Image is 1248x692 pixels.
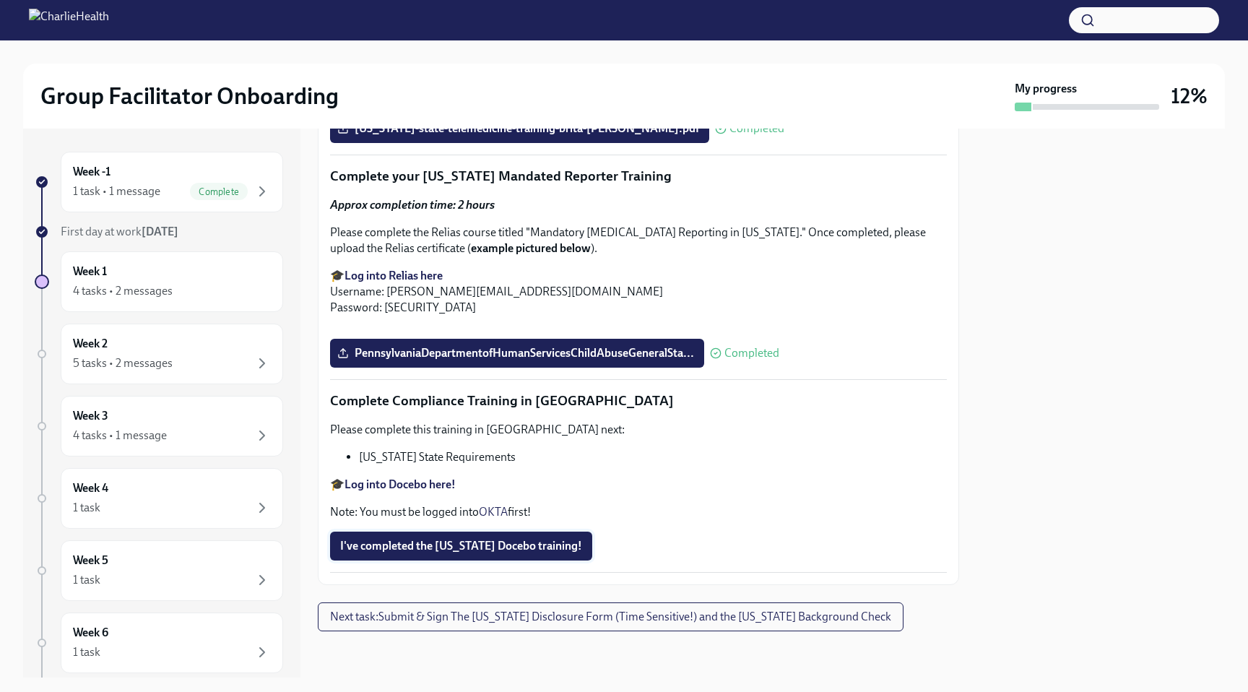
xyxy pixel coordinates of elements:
div: 4 tasks • 2 messages [73,283,173,299]
a: Week 14 tasks • 2 messages [35,251,283,312]
h6: Week 3 [73,408,108,424]
h3: 12% [1171,83,1208,109]
li: [US_STATE] State Requirements [359,449,947,465]
h2: Group Facilitator Onboarding [40,82,339,111]
button: I've completed the [US_STATE] Docebo training! [330,532,592,561]
p: Note: You must be logged into first! [330,504,947,520]
p: Complete Compliance Training in [GEOGRAPHIC_DATA] [330,392,947,410]
strong: My progress [1015,81,1077,97]
label: [US_STATE]-state-telemedicine-training-brita-[PERSON_NAME].pdf [330,114,709,143]
strong: Approx completion time: 2 hours [330,198,495,212]
a: Week 25 tasks • 2 messages [35,324,283,384]
a: Log into Docebo here! [344,477,456,491]
div: 1 task [73,572,100,588]
strong: example pictured below [471,241,591,255]
span: Completed [729,123,784,134]
span: Next task : Submit & Sign The [US_STATE] Disclosure Form (Time Sensitive!) and the [US_STATE] Bac... [330,610,891,624]
h6: Week 1 [73,264,107,280]
span: I've completed the [US_STATE] Docebo training! [340,539,582,553]
h6: Week -1 [73,164,110,180]
p: Please complete this training in [GEOGRAPHIC_DATA] next: [330,422,947,438]
p: Complete your [US_STATE] Mandated Reporter Training [330,167,947,186]
p: 🎓 Username: [PERSON_NAME][EMAIL_ADDRESS][DOMAIN_NAME] Password: [SECURITY_DATA] [330,268,947,316]
div: 1 task [73,500,100,516]
a: Week -11 task • 1 messageComplete [35,152,283,212]
p: Please complete the Relias course titled "Mandatory [MEDICAL_DATA] Reporting in [US_STATE]." Once... [330,225,947,256]
a: Week 34 tasks • 1 message [35,396,283,457]
a: Week 61 task [35,613,283,673]
a: Log into Relias here [344,269,443,282]
div: 5 tasks • 2 messages [73,355,173,371]
button: Next task:Submit & Sign The [US_STATE] Disclosure Form (Time Sensitive!) and the [US_STATE] Backg... [318,602,903,631]
h6: Week 5 [73,553,108,568]
strong: [DATE] [142,225,178,238]
div: 1 task • 1 message [73,183,160,199]
label: PennsylvaniaDepartmentofHumanServicesChildAbuseGeneralSta... [330,339,704,368]
span: First day at work [61,225,178,238]
span: Complete [190,186,248,197]
h6: Week 6 [73,625,108,641]
h6: Week 2 [73,336,108,352]
h6: Week 4 [73,480,108,496]
a: OKTA [479,505,508,519]
span: Completed [724,347,779,359]
div: 1 task [73,644,100,660]
p: 🎓 [330,477,947,493]
span: PennsylvaniaDepartmentofHumanServicesChildAbuseGeneralSta... [340,346,694,360]
span: [US_STATE]-state-telemedicine-training-brita-[PERSON_NAME].pdf [340,121,699,136]
div: 4 tasks • 1 message [73,428,167,444]
a: First day at work[DATE] [35,224,283,240]
a: Week 41 task [35,468,283,529]
img: CharlieHealth [29,9,109,32]
a: Week 51 task [35,540,283,601]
